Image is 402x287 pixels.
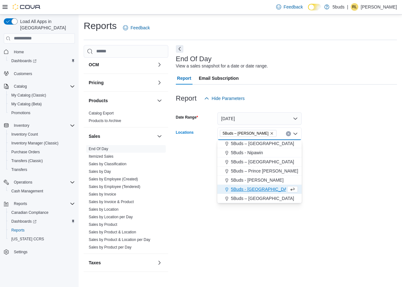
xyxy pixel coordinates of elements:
[9,235,75,243] span: Washington CCRS
[308,10,308,11] span: Dark Mode
[11,149,40,155] span: Purchase Orders
[217,139,302,148] button: 5Buds – [GEOGRAPHIC_DATA]
[11,122,32,129] button: Inventory
[89,79,154,86] button: Pricing
[14,249,27,255] span: Settings
[89,147,108,151] a: End Of Day
[11,200,75,208] span: Reports
[14,180,32,185] span: Operations
[9,100,75,108] span: My Catalog (Beta)
[1,47,77,56] button: Home
[89,97,108,104] h3: Products
[231,140,294,147] span: 5Buds – [GEOGRAPHIC_DATA]
[11,48,26,56] a: Home
[11,210,48,215] span: Canadian Compliance
[14,123,29,128] span: Inventory
[176,45,183,53] button: Next
[9,226,27,234] a: Reports
[11,70,35,78] a: Customers
[11,110,31,115] span: Promotions
[293,131,298,136] button: Close list of options
[89,111,114,115] a: Catalog Export
[131,25,150,31] span: Feedback
[84,145,168,254] div: Sales
[156,61,163,68] button: OCM
[11,93,46,98] span: My Catalog (Classic)
[361,3,397,11] p: [PERSON_NAME]
[89,245,131,249] a: Sales by Product per Day
[156,259,163,266] button: Taxes
[156,79,163,86] button: Pricing
[89,133,100,139] h3: Sales
[6,91,77,100] button: My Catalog (Classic)
[156,132,163,140] button: Sales
[9,187,75,195] span: Cash Management
[9,139,75,147] span: Inventory Manager (Classic)
[199,72,239,85] span: Email Subscription
[18,18,75,31] span: Load All Apps in [GEOGRAPHIC_DATA]
[89,207,119,212] a: Sales by Location
[9,139,61,147] a: Inventory Manager (Classic)
[231,149,263,156] span: 5Buds - Nipawin
[14,50,24,55] span: Home
[9,166,75,173] span: Transfers
[89,222,117,227] span: Sales by Product
[11,237,44,242] span: [US_STATE] CCRS
[11,141,59,146] span: Inventory Manager (Classic)
[6,165,77,174] button: Transfers
[89,184,140,189] a: Sales by Employee (Tendered)
[176,95,197,102] h3: Report
[84,20,117,32] h1: Reports
[89,154,114,159] a: Itemized Sales
[11,48,75,56] span: Home
[9,148,75,156] span: Purchase Orders
[11,102,42,107] span: My Catalog (Beta)
[6,139,77,148] button: Inventory Manager (Classic)
[89,169,111,174] a: Sales by Day
[11,248,75,256] span: Settings
[1,82,77,91] button: Catalog
[1,178,77,187] button: Operations
[11,83,29,90] button: Catalog
[89,79,103,86] h3: Pricing
[89,192,116,196] a: Sales by Invoice
[231,168,298,174] span: 5Buds – Prince [PERSON_NAME]
[308,4,321,10] input: Dark Mode
[89,177,138,181] a: Sales by Employee (Created)
[89,133,154,139] button: Sales
[231,195,294,202] span: 5Buds – [GEOGRAPHIC_DATA]
[11,248,30,256] a: Settings
[9,100,44,108] a: My Catalog (Beta)
[9,91,75,99] span: My Catalog (Classic)
[11,70,75,78] span: Customers
[14,71,32,76] span: Customers
[217,194,302,203] button: 5Buds – [GEOGRAPHIC_DATA]
[231,159,294,165] span: 5Buds – [GEOGRAPHIC_DATA]
[9,57,75,65] span: Dashboards
[231,186,293,192] span: 5Buds - [GEOGRAPHIC_DATA]
[9,218,39,225] a: Dashboards
[11,189,43,194] span: Cash Management
[89,162,126,166] a: Sales by Classification
[217,112,302,125] button: [DATE]
[351,3,358,11] div: Raelynn Leroux
[9,235,47,243] a: [US_STATE] CCRS
[217,167,302,176] button: 5Buds – Prince [PERSON_NAME]
[89,260,101,266] h3: Taxes
[9,109,33,117] a: Promotions
[6,208,77,217] button: Canadian Compliance
[89,118,121,123] span: Products to Archive
[352,3,357,11] span: RL
[9,109,75,117] span: Promotions
[9,131,41,138] a: Inventory Count
[332,3,344,11] p: 5buds
[89,154,114,159] span: Itemized Sales
[89,237,150,242] span: Sales by Product & Location per Day
[89,207,119,212] span: Sales by Location
[11,132,38,137] span: Inventory Count
[1,199,77,208] button: Reports
[89,215,133,219] a: Sales by Location per Day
